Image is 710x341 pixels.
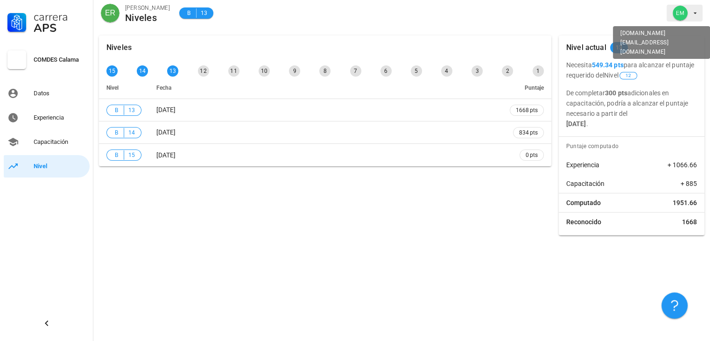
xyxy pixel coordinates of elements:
[668,160,697,170] span: + 1066.66
[4,82,90,105] a: Datos
[604,71,638,79] span: Nivel
[228,65,239,77] div: 11
[289,65,300,77] div: 9
[350,65,361,77] div: 7
[137,65,148,77] div: 14
[156,128,176,136] span: [DATE]
[592,61,624,69] b: 549.34 pts
[566,217,601,227] span: Reconocido
[411,65,422,77] div: 5
[125,3,170,13] div: [PERSON_NAME]
[4,107,90,129] a: Experiencia
[112,150,120,160] span: B
[128,128,135,137] span: 14
[566,160,599,170] span: Experiencia
[566,36,606,60] div: Nivel actual
[441,65,452,77] div: 4
[516,106,538,115] span: 1668 pts
[198,65,209,77] div: 12
[380,65,392,77] div: 6
[125,13,170,23] div: Niveles
[259,65,270,77] div: 10
[566,88,697,129] p: De completar adicionales en capacitación, podría a alcanzar el puntaje necesario a partir del .
[156,151,176,159] span: [DATE]
[99,77,149,99] th: Nivel
[156,85,171,91] span: Fecha
[616,42,623,53] span: 13
[566,198,601,207] span: Computado
[112,128,120,137] span: B
[106,85,119,91] span: Nivel
[156,106,176,114] span: [DATE]
[673,6,688,21] div: avatar
[526,150,538,160] span: 0 pts
[626,72,631,79] span: 12
[101,4,120,22] div: avatar
[34,11,86,22] div: Carrera
[525,85,544,91] span: Puntaje
[34,56,86,64] div: COMDES Calama
[149,77,502,99] th: Fecha
[34,22,86,34] div: APS
[128,150,135,160] span: 15
[200,8,208,18] span: 13
[319,65,330,77] div: 8
[4,155,90,178] a: Nivel
[673,198,697,207] span: 1951.66
[167,65,178,77] div: 13
[112,106,120,115] span: B
[106,65,118,77] div: 15
[502,65,513,77] div: 2
[34,114,86,121] div: Experiencia
[562,137,704,156] div: Puntaje computado
[605,89,627,97] b: 300 pts
[519,128,538,137] span: 834 pts
[566,120,586,128] b: [DATE]
[471,65,483,77] div: 3
[34,90,86,97] div: Datos
[533,65,544,77] div: 1
[681,179,697,188] span: + 885
[185,8,192,18] span: B
[34,163,86,170] div: Nivel
[106,36,132,60] div: Niveles
[566,60,697,80] p: Necesita para alcanzar el puntaje requerido del
[682,217,697,227] span: 1668
[34,138,86,146] div: Capacitación
[128,106,135,115] span: 13
[105,4,115,22] span: ER
[4,131,90,153] a: Capacitación
[502,77,551,99] th: Puntaje
[566,179,605,188] span: Capacitación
